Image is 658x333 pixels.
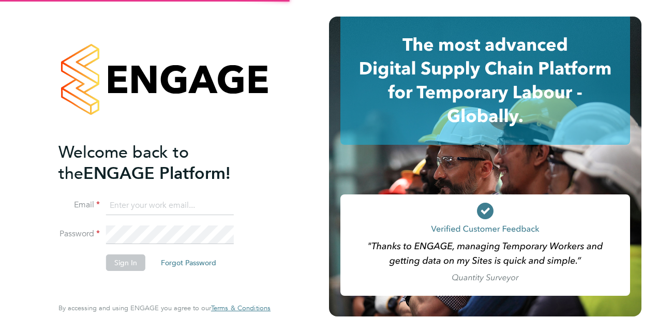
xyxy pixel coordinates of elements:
[58,304,271,312] span: By accessing and using ENGAGE you agree to our
[58,200,100,210] label: Email
[58,142,189,184] span: Welcome back to the
[211,304,271,312] a: Terms & Conditions
[58,229,100,239] label: Password
[153,254,225,271] button: Forgot Password
[58,142,260,184] h2: ENGAGE Platform!
[106,254,145,271] button: Sign In
[106,196,234,215] input: Enter your work email...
